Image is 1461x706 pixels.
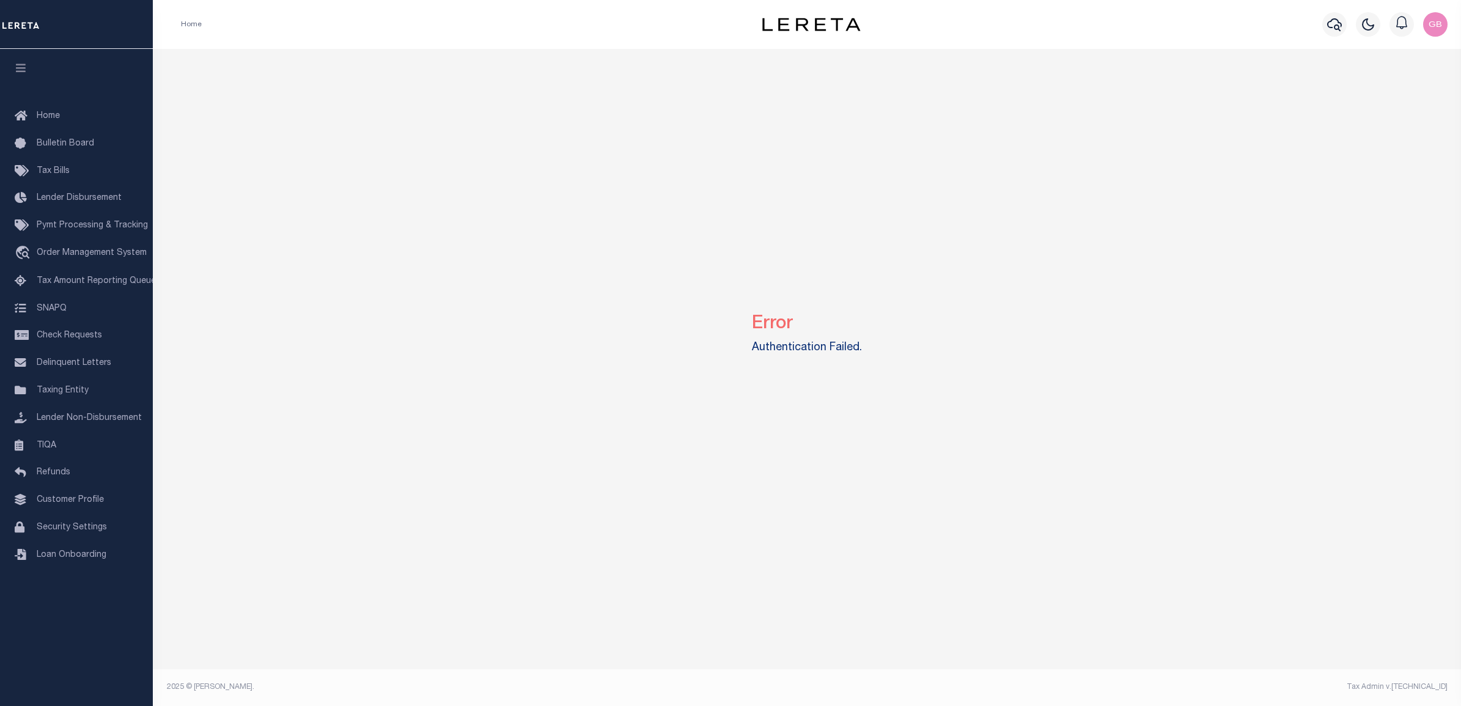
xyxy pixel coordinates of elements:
span: Bulletin Board [37,139,94,148]
span: SNAPQ [37,304,67,312]
span: Customer Profile [37,496,104,504]
label: Authentication Failed. [752,340,862,356]
span: TIQA [37,441,56,449]
img: svg+xml;base64,PHN2ZyB4bWxucz0iaHR0cDovL3d3dy53My5vcmcvMjAwMC9zdmciIHBvaW50ZXItZXZlbnRzPSJub25lIi... [1423,12,1448,37]
li: Home [181,19,202,30]
i: travel_explore [15,246,34,262]
span: Loan Onboarding [37,551,106,559]
span: Tax Bills [37,167,70,175]
span: Pymt Processing & Tracking [37,221,148,230]
h2: Error [752,304,862,335]
span: Refunds [37,468,70,477]
span: Tax Amount Reporting Queue [37,277,156,285]
span: Order Management System [37,249,147,257]
span: Lender Disbursement [37,194,122,202]
span: Check Requests [37,331,102,340]
span: Security Settings [37,523,107,532]
span: Lender Non-Disbursement [37,414,142,422]
div: 2025 © [PERSON_NAME]. [158,682,808,693]
span: Delinquent Letters [37,359,111,367]
div: Tax Admin v.[TECHNICAL_ID] [816,682,1448,693]
span: Home [37,112,60,120]
img: logo-dark.svg [762,18,860,31]
span: Taxing Entity [37,386,89,395]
